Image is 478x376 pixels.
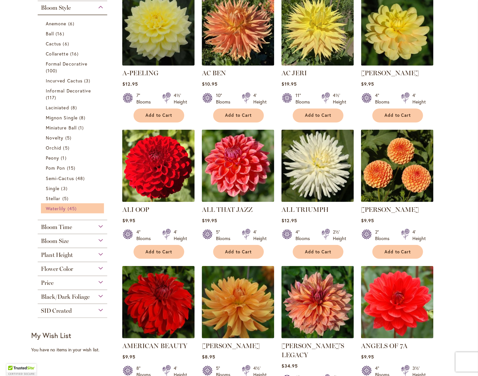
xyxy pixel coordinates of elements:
button: Add to Cart [293,108,343,122]
span: $9.95 [122,217,135,223]
span: $12.95 [281,217,297,223]
span: Add to Cart [145,249,172,254]
a: Orchid 5 [46,144,101,151]
a: ALI OOP [122,197,195,203]
span: 5 [62,195,70,201]
span: Semi-Cactus [46,175,74,181]
strong: My Wish List [31,330,71,340]
a: Collarette 16 [46,50,101,57]
span: Single [46,185,59,191]
span: Formal Decorative [46,61,87,67]
a: [PERSON_NAME]'S LEGACY [281,342,344,358]
a: AMERICAN BEAUTY [122,342,187,349]
span: 5 [63,144,71,151]
a: [PERSON_NAME] [361,205,419,213]
span: Add to Cart [145,113,172,118]
a: ALL THAT JAZZ [202,205,252,213]
span: Add to Cart [305,113,331,118]
a: Cactus 6 [46,40,101,47]
span: SID Created [41,307,72,314]
span: 117 [46,94,58,101]
span: $19.95 [281,81,296,87]
a: ALL TRIUMPH [281,205,328,213]
span: Add to Cart [384,113,411,118]
span: Price [41,279,54,286]
span: 5 [65,134,73,141]
span: 3 [84,77,92,84]
img: ANDREW CHARLES [202,266,274,338]
span: $10.95 [202,81,217,87]
span: $8.95 [202,353,215,359]
span: Add to Cart [225,113,252,118]
button: Add to Cart [372,245,423,259]
a: Single 3 [46,185,101,191]
span: Ball [46,30,54,37]
span: 15 [67,164,77,171]
div: 11" Blooms [295,92,313,105]
button: Add to Cart [133,245,184,259]
a: Stellar 5 [46,195,101,201]
a: AC BEN [202,69,226,77]
button: Add to Cart [213,108,264,122]
span: 16 [56,30,66,37]
span: Collarette [46,51,69,57]
a: Pom Pon 15 [46,164,101,171]
span: $9.95 [122,353,135,359]
span: 45 [68,205,78,212]
span: $19.95 [202,217,217,223]
a: Waterlily 45 [46,205,101,212]
img: Andy's Legacy [281,266,354,338]
div: 4' Height [253,228,266,241]
div: You have no items in your wish list. [31,346,118,353]
div: 4½' Height [333,92,346,105]
span: $9.95 [361,81,374,87]
a: Peony 1 [46,154,101,161]
span: Novelty [46,135,63,141]
a: ANDREW CHARLES [202,333,274,339]
span: Plant Height [41,251,73,258]
a: AC JERI [281,69,307,77]
button: Add to Cart [133,108,184,122]
div: 4' Height [173,228,187,241]
div: 4" Blooms [136,228,154,241]
a: Mignon Single 8 [46,114,101,121]
div: 7" Blooms [136,92,154,105]
span: $34.95 [281,362,297,369]
span: 100 [46,67,59,74]
span: Peony [46,155,59,161]
div: 2" Blooms [375,228,393,241]
a: Informal Decorative 117 [46,87,101,101]
div: 4½' Height [173,92,187,105]
a: [PERSON_NAME] [202,342,259,349]
span: 6 [63,40,70,47]
span: Stellar [46,195,60,201]
span: 6 [68,20,76,27]
a: Novelty 5 [46,134,101,141]
span: 1 [78,124,85,131]
div: 4" Blooms [375,92,393,105]
div: 4' Height [253,92,266,105]
img: ANGELS OF 7A [361,266,433,338]
span: Incurved Cactus [46,78,82,84]
a: ALL TRIUMPH [281,197,354,203]
button: Add to Cart [293,245,343,259]
a: A-Peeling [122,61,195,67]
span: Add to Cart [384,249,411,254]
a: [PERSON_NAME] [361,69,419,77]
span: $9.95 [361,353,374,359]
span: Orchid [46,145,61,151]
div: 5" Blooms [216,228,234,241]
img: ALI OOP [122,129,195,202]
span: $12.95 [122,81,138,87]
a: ALL THAT JAZZ [202,197,274,203]
a: Miniature Ball 1 [46,124,101,131]
span: Laciniated [46,104,69,111]
button: Add to Cart [213,245,264,259]
span: Bloom Time [41,223,72,230]
a: ALI OOP [122,205,149,213]
img: ALL TRIUMPH [281,129,354,202]
a: Formal Decorative 100 [46,60,101,74]
div: 2½' Height [333,228,346,241]
span: Anemone [46,20,66,27]
a: Ball 16 [46,30,101,37]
